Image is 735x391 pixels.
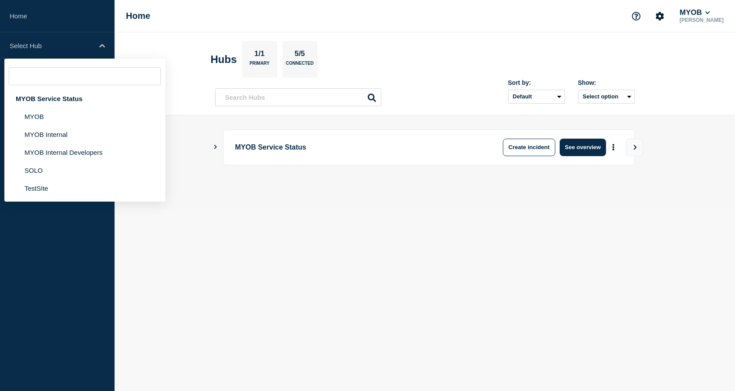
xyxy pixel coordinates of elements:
button: Support [627,7,645,25]
input: Search Hubs [215,88,381,106]
button: More actions [608,139,619,155]
p: Connected [286,61,314,70]
button: Show Connected Hubs [213,144,218,150]
h1: Home [126,11,150,21]
button: View [626,139,643,156]
select: Sort by [508,90,565,104]
div: Show: [578,79,635,86]
button: MYOB [678,8,712,17]
li: SOLO [4,161,165,179]
li: MYOB Internal Developers [4,143,165,161]
li: MYOB [4,108,165,126]
p: MYOB Service Status [235,139,477,156]
p: Primary [250,61,270,70]
p: [PERSON_NAME] [678,17,725,23]
div: MYOB Service Status [4,90,165,108]
li: MYOB Internal [4,126,165,143]
p: 1/1 [251,49,268,61]
button: Select option [578,90,635,104]
div: Sort by: [508,79,565,86]
li: TestSIte [4,179,165,197]
button: See overview [560,139,606,156]
button: Account settings [651,7,669,25]
button: Create incident [503,139,555,156]
p: 5/5 [291,49,308,61]
h2: Hubs [211,53,237,66]
p: Select Hub [10,42,94,49]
